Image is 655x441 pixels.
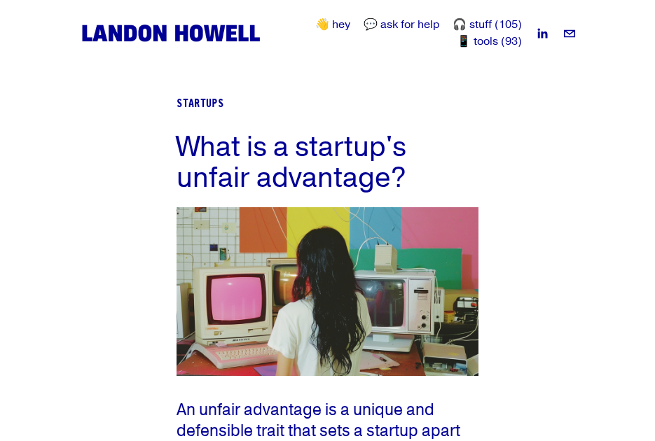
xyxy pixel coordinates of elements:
a: 💬 ask for help [364,17,440,34]
a: 📱 tools (93) [457,34,522,50]
a: landon.howell@gmail.com [563,27,577,41]
a: Startups [177,97,223,109]
a: 🎧 stuff (105) [453,17,522,34]
a: LinkedIn [535,27,549,41]
a: 👋 hey [315,17,350,34]
img: Landon Howell [78,22,263,45]
h1: What is a startup's unfair advantage? [177,132,478,193]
